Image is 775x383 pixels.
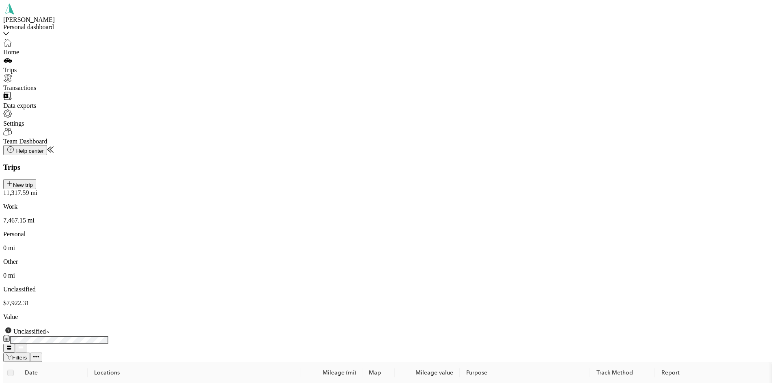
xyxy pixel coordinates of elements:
[3,66,17,73] span: Trips
[3,286,772,293] p: Unclassified
[3,231,772,238] p: Personal
[3,145,47,155] button: Help center
[3,313,772,321] p: Value
[3,102,36,109] span: Data exports
[730,338,775,383] iframe: Everlance-gr Chat Button Frame
[3,84,36,91] span: Transactions
[3,300,29,306] span: $7,922.31
[6,146,44,154] div: Help center
[3,189,37,196] span: 11,317.59 mi
[3,244,15,251] span: 0 mi
[3,353,30,362] button: Filters
[3,163,772,172] h1: Trips
[3,179,36,189] button: New trip
[3,203,772,210] p: Work
[3,49,19,56] span: Home
[13,328,46,335] span: Unclassified
[3,24,117,31] div: Personal dashboard
[3,16,117,24] div: [PERSON_NAME]
[3,272,15,279] span: 0 mi
[3,258,772,265] p: Other
[3,120,24,127] span: Settings
[3,138,47,145] span: Team Dashboard
[3,217,34,224] span: 7,467.15 mi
